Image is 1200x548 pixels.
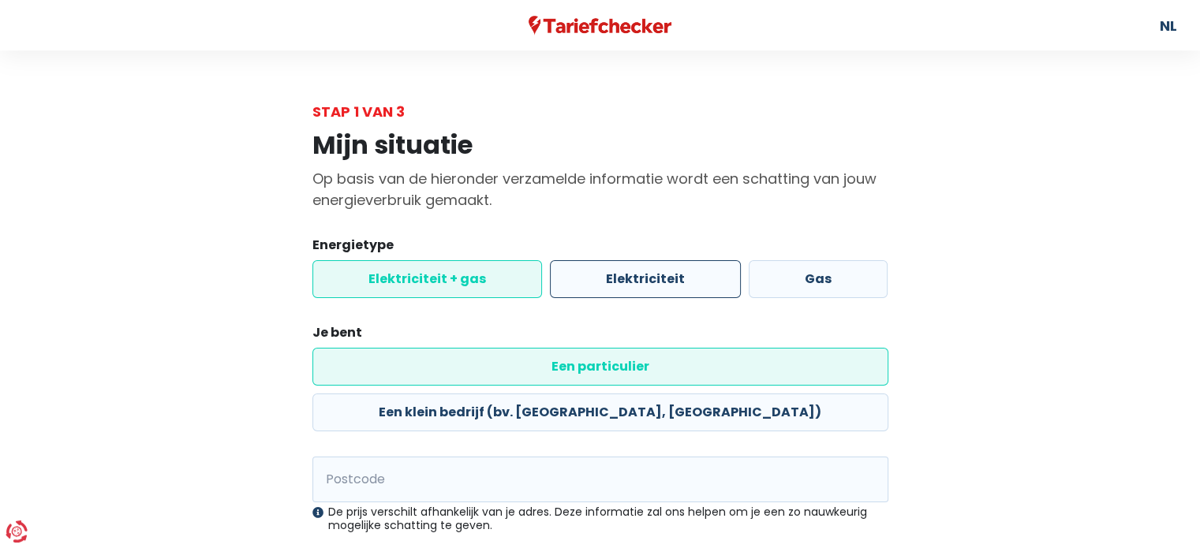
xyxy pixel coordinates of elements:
[312,323,888,348] legend: Je bent
[312,348,888,386] label: Een particulier
[312,505,888,532] div: De prijs verschilt afhankelijk van je adres. Deze informatie zal ons helpen om je een zo nauwkeur...
[550,260,741,298] label: Elektriciteit
[312,393,888,431] label: Een klein bedrijf (bv. [GEOGRAPHIC_DATA], [GEOGRAPHIC_DATA])
[312,168,888,211] p: Op basis van de hieronder verzamelde informatie wordt een schatting van jouw energieverbruik gema...
[312,260,542,298] label: Elektriciteit + gas
[312,101,888,122] div: Stap 1 van 3
[749,260,888,298] label: Gas
[529,16,672,35] img: Tariefchecker logo
[312,457,888,502] input: 1000
[312,130,888,160] h1: Mijn situatie
[312,236,888,260] legend: Energietype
